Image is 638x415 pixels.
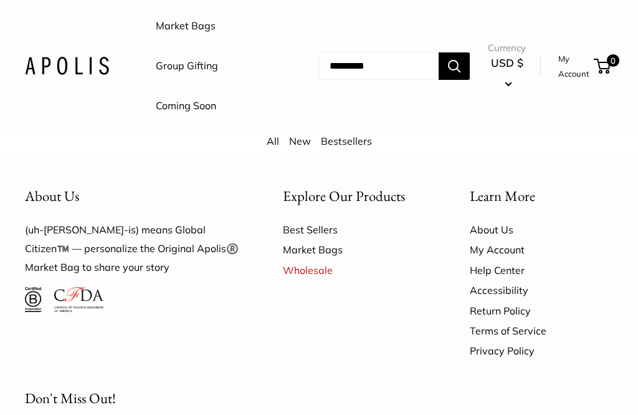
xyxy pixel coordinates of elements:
a: Market Bags [156,17,216,36]
a: My Account [470,240,613,260]
input: Search... [320,52,439,80]
a: Return Policy [470,301,613,321]
a: Best Sellers [283,220,426,240]
p: (uh-[PERSON_NAME]-is) means Global Citizen™️ — personalize the Original Apolis®️ Market Bag to sh... [25,221,239,277]
span: 0 [607,54,619,67]
a: About Us [470,220,613,240]
a: Bestsellers [321,135,372,147]
a: Privacy Policy [470,341,613,361]
span: Learn More [470,187,535,205]
a: Accessibility [470,280,613,300]
a: Terms of Service [470,321,613,341]
button: Search [439,52,470,80]
a: Coming Soon [156,97,216,115]
img: Apolis [25,57,109,75]
img: Council of Fashion Designers of America Member [54,287,103,312]
a: My Account [558,51,589,82]
span: About Us [25,187,79,205]
a: 0 [595,59,611,74]
button: USD $ [488,53,526,93]
a: New [289,135,311,147]
a: Market Bags [283,240,426,260]
button: Explore Our Products [283,184,426,208]
a: Wholesale [283,260,426,280]
a: All [267,135,279,147]
span: Explore Our Products [283,187,405,205]
button: Learn More [470,184,613,208]
a: Help Center [470,260,613,280]
img: Certified B Corporation [25,287,42,312]
span: USD $ [491,56,523,69]
p: Don't Miss Out! [25,386,199,411]
span: Currency [488,39,526,57]
a: Group Gifting [156,57,218,76]
button: About Us [25,184,239,208]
